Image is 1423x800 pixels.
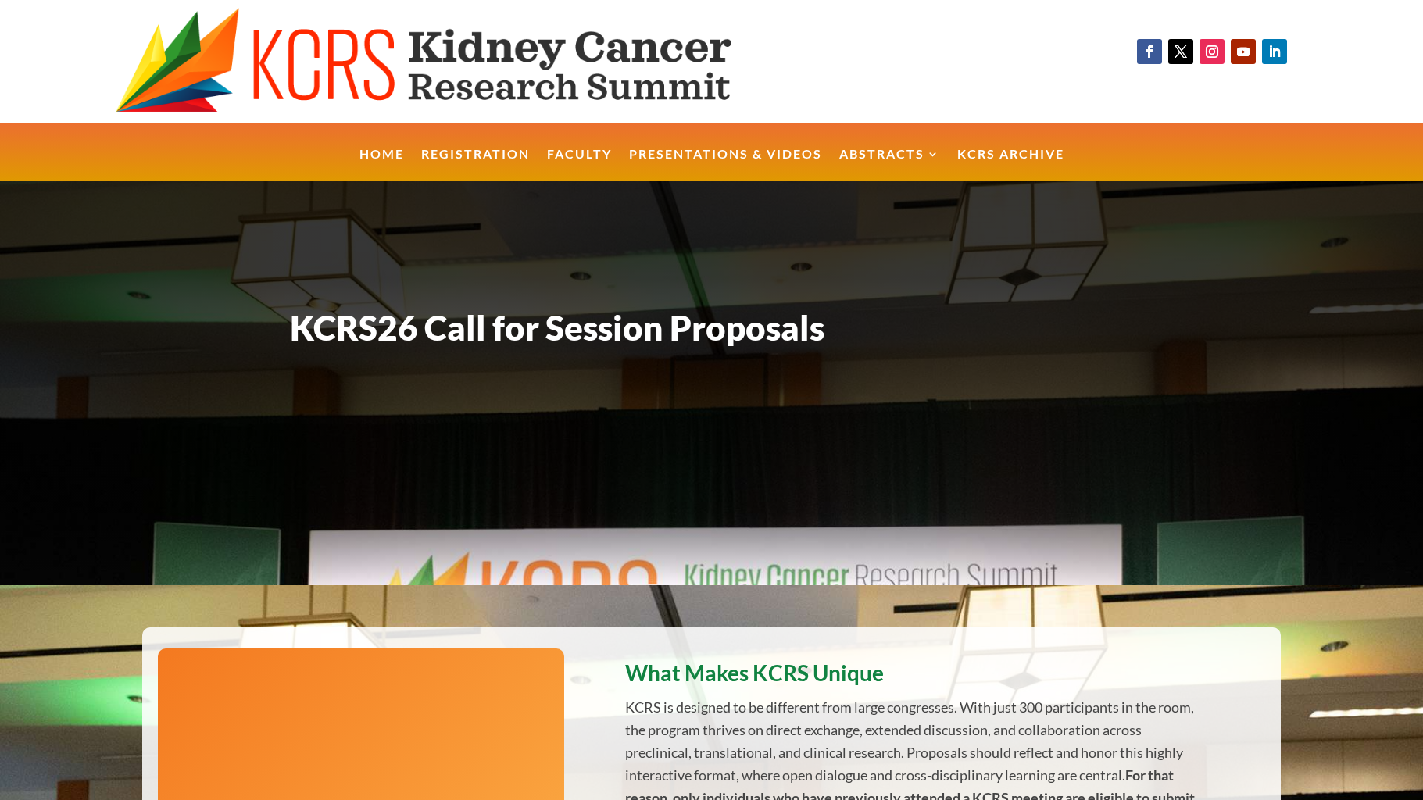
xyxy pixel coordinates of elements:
[1231,39,1256,64] a: Follow on Youtube
[625,659,884,686] strong: What Makes KCRS Unique
[629,148,822,182] a: Presentations & Videos
[1262,39,1287,64] a: Follow on LinkedIn
[1168,39,1193,64] a: Follow on X
[957,148,1064,182] a: KCRS Archive
[1137,39,1162,64] a: Follow on Facebook
[116,8,807,115] img: KCRS generic logo wide
[547,148,612,182] a: Faculty
[359,148,404,182] a: Home
[421,148,530,182] a: Registration
[839,148,940,182] a: Abstracts
[1200,39,1225,64] a: Follow on Instagram
[290,305,1134,358] h1: KCRS26 Call for Session Proposals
